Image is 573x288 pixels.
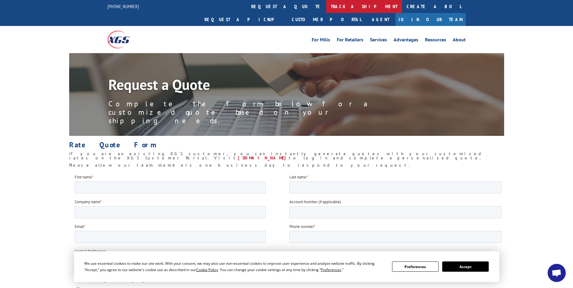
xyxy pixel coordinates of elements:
input: Enter your Zip or Postal Code [215,229,427,241]
a: Resources [425,37,446,44]
span: Buyer [7,178,17,184]
a: Advantages [394,37,418,44]
a: [DOMAIN_NAME] [238,155,289,161]
span: LTL, Truckload & Warehousing [7,203,56,208]
span: Cookie Policy [196,267,218,272]
h1: Rate Quote Form [69,141,504,152]
span: Last name [215,0,232,5]
input: Total Operations [2,187,5,190]
span: Drayage [7,211,21,216]
input: Expedited Shipping [2,130,5,133]
span: Contact by Email [7,84,34,89]
span: If you are an existing XGS customer, you can instantly generate quotes with your customized rates... [69,151,483,161]
input: Truckload [2,121,5,125]
a: Request a pickup [200,13,287,26]
a: Agent [366,13,395,26]
span: Contact by Phone [7,92,36,98]
input: Contact by Email [2,84,5,88]
span: Preferences [321,267,341,272]
input: [GEOGRAPHIC_DATA] [2,162,5,166]
span: Phone number [215,50,239,55]
input: LTL, Truckload & Warehousing [2,203,5,207]
span: Account Number (if applicable) [215,25,266,30]
span: Expedited Shipping [7,130,39,135]
span: LTL Shipping [7,113,28,118]
input: Custom Cutting [2,154,5,158]
div: Cookie Consent Prompt [74,251,499,282]
p: Complete the form below for a customized quote based on your shipping needs. [108,100,380,125]
a: Chat öffnen [548,264,566,282]
input: Drayage [2,211,5,215]
span: [GEOGRAPHIC_DATA] [7,162,43,167]
span: Destination Zip Code [215,222,249,227]
span: LTL & Warehousing [7,195,39,200]
span: to log in and complete a personalized quote. [289,155,482,161]
a: Customer Portal [287,13,366,26]
h6: Please allow our team members one business day to respond to your request. [69,163,504,170]
a: Services [370,37,387,44]
input: Pick and Pack Solutions [2,170,5,174]
span: Warehousing [7,138,28,143]
a: About [453,37,466,44]
span: Custom Cutting [7,154,32,159]
span: Supply Chain Integration [7,146,47,151]
input: Supply Chain Integration [2,146,5,150]
input: Contact by Phone [2,92,5,96]
button: Accept [442,261,489,272]
input: Buyer [2,178,5,182]
a: [PHONE_NUMBER] [108,3,139,9]
a: Join Our Team [395,13,466,26]
button: Preferences [392,261,439,272]
span: Pick and Pack Solutions [7,170,45,175]
input: Warehousing [2,138,5,142]
span: Total Operations [7,187,34,192]
div: We use essential cookies to make our site work. With your consent, we may also use non-essential ... [84,260,385,273]
span: Truckload [7,121,23,126]
h1: Request a Quote [108,77,380,95]
a: For Retailers [337,37,363,44]
input: LTL Shipping [2,113,5,117]
a: For Mills [312,37,330,44]
input: LTL & Warehousing [2,195,5,199]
